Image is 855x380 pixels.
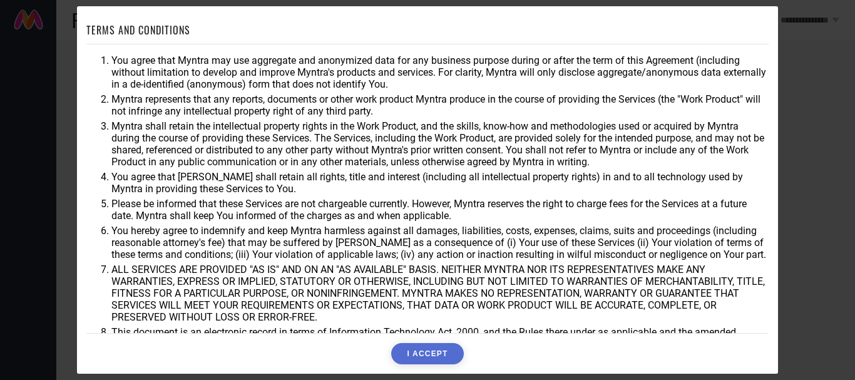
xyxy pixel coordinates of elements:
[111,264,769,323] li: ALL SERVICES ARE PROVIDED "AS IS" AND ON AN "AS AVAILABLE" BASIS. NEITHER MYNTRA NOR ITS REPRESEN...
[111,93,769,117] li: Myntra represents that any reports, documents or other work product Myntra produce in the course ...
[111,198,769,222] li: Please be informed that these Services are not chargeable currently. However, Myntra reserves the...
[111,225,769,260] li: You hereby agree to indemnify and keep Myntra harmless against all damages, liabilities, costs, e...
[111,326,769,362] li: This document is an electronic record in terms of Information Technology Act, 2000, and the Rules...
[111,120,769,168] li: Myntra shall retain the intellectual property rights in the Work Product, and the skills, know-ho...
[86,23,190,38] h1: TERMS AND CONDITIONS
[391,343,463,364] button: I ACCEPT
[111,54,769,90] li: You agree that Myntra may use aggregate and anonymized data for any business purpose during or af...
[111,171,769,195] li: You agree that [PERSON_NAME] shall retain all rights, title and interest (including all intellect...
